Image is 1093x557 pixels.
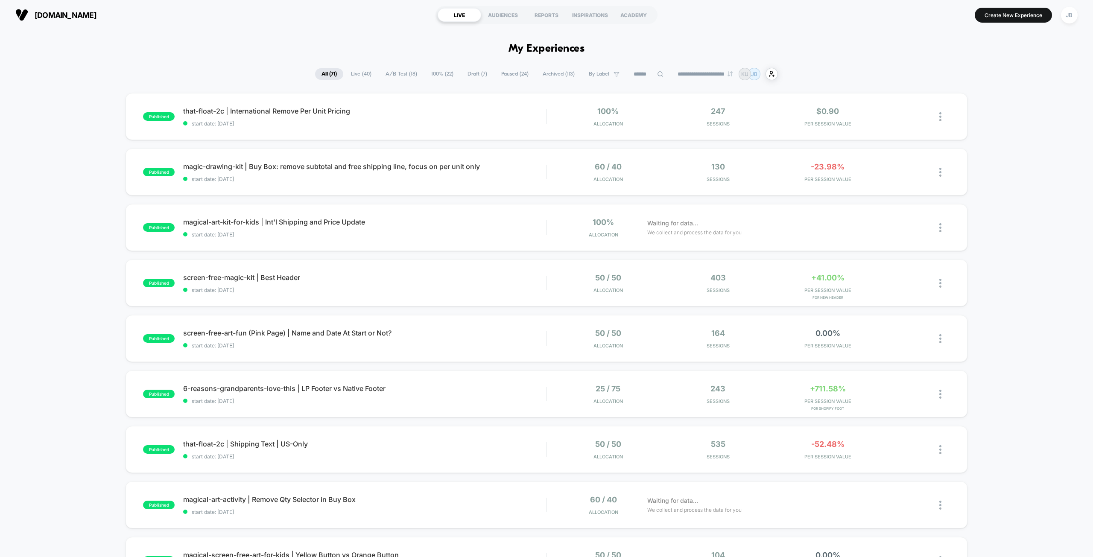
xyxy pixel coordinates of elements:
[183,495,546,504] span: magical-art-activity | Remove Qty Selector in Buy Box
[183,162,546,171] span: magic-drawing-kit | Buy Box: remove subtotal and free shipping line, focus on per unit only
[13,8,99,22] button: [DOMAIN_NAME]
[183,398,546,404] span: start date: [DATE]
[775,176,880,182] span: PER SESSION VALUE
[775,454,880,460] span: PER SESSION VALUE
[775,121,880,127] span: PER SESSION VALUE
[775,406,880,411] span: for Shopify Foot
[597,107,619,116] span: 100%
[590,495,617,504] span: 60 / 40
[711,107,725,116] span: 247
[379,68,424,80] span: A/B Test ( 18 )
[593,176,623,182] span: Allocation
[751,71,757,77] p: JB
[183,273,546,282] span: screen-free-magic-kit | Best Header
[183,453,546,460] span: start date: [DATE]
[665,343,771,349] span: Sessions
[647,506,742,514] span: We collect and process the data for you
[1058,6,1080,24] button: JB
[811,273,845,282] span: +41.00%
[183,329,546,337] span: screen-free-art-fun (Pink Page) | Name and Date At Start or Not?
[481,8,525,22] div: AUDIENCES
[183,342,546,349] span: start date: [DATE]
[975,8,1052,23] button: Create New Experience
[525,8,568,22] div: REPORTS
[509,43,585,55] h1: My Experiences
[143,112,175,121] span: published
[939,501,941,510] img: close
[143,390,175,398] span: published
[665,121,771,127] span: Sessions
[741,71,748,77] p: KU
[775,295,880,300] span: for NEW Header
[595,273,621,282] span: 50 / 50
[143,168,175,176] span: published
[593,287,623,293] span: Allocation
[183,176,546,182] span: start date: [DATE]
[438,8,481,22] div: LIVE
[811,162,845,171] span: -23.98%
[596,384,620,393] span: 25 / 75
[315,68,343,80] span: All ( 71 )
[665,398,771,404] span: Sessions
[35,11,96,20] span: [DOMAIN_NAME]
[710,273,726,282] span: 403
[183,384,546,393] span: 6-reasons-grandparents-love-this | LP Footer vs Native Footer
[183,509,546,515] span: start date: [DATE]
[612,8,655,22] div: ACADEMY
[589,232,618,238] span: Allocation
[939,112,941,121] img: close
[595,162,622,171] span: 60 / 40
[15,9,28,21] img: Visually logo
[183,440,546,448] span: that-float-2c | Shipping Text | US-Only
[589,509,618,515] span: Allocation
[810,384,846,393] span: +711.58%
[665,454,771,460] span: Sessions
[711,329,725,338] span: 164
[939,279,941,288] img: close
[593,454,623,460] span: Allocation
[593,343,623,349] span: Allocation
[183,287,546,293] span: start date: [DATE]
[183,107,546,115] span: that-float-2c | International Remove Per Unit Pricing
[345,68,378,80] span: Live ( 40 )
[647,496,698,505] span: Waiting for data...
[461,68,494,80] span: Draft ( 7 )
[939,223,941,232] img: close
[595,440,621,449] span: 50 / 50
[647,219,698,228] span: Waiting for data...
[143,279,175,287] span: published
[775,398,880,404] span: PER SESSION VALUE
[647,228,742,236] span: We collect and process the data for you
[183,218,546,226] span: magical-art-kit-for-kids | Int'l Shipping and Price Update
[939,334,941,343] img: close
[143,334,175,343] span: published
[595,329,621,338] span: 50 / 50
[811,440,845,449] span: -52.48%
[183,231,546,238] span: start date: [DATE]
[425,68,460,80] span: 100% ( 22 )
[143,501,175,509] span: published
[939,168,941,177] img: close
[775,343,880,349] span: PER SESSION VALUE
[816,107,839,116] span: $0.90
[710,384,725,393] span: 243
[1061,7,1078,23] div: JB
[183,120,546,127] span: start date: [DATE]
[536,68,581,80] span: Archived ( 113 )
[665,176,771,182] span: Sessions
[593,121,623,127] span: Allocation
[939,390,941,399] img: close
[589,71,609,77] span: By Label
[728,71,733,76] img: end
[711,162,725,171] span: 130
[939,445,941,454] img: close
[593,398,623,404] span: Allocation
[568,8,612,22] div: INSPIRATIONS
[815,329,840,338] span: 0.00%
[775,287,880,293] span: PER SESSION VALUE
[495,68,535,80] span: Paused ( 24 )
[665,287,771,293] span: Sessions
[143,445,175,454] span: published
[143,223,175,232] span: published
[711,440,725,449] span: 535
